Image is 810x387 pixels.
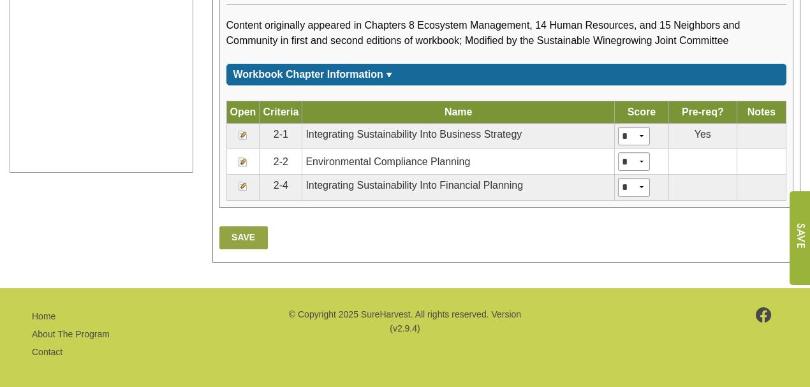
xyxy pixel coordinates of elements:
[302,101,615,123] th: Name
[668,101,737,123] th: Pre-req?
[302,175,615,200] td: Integrating Sustainability Into Financial Planning
[226,101,260,123] th: Open
[737,101,786,123] th: Notes
[789,191,810,285] input: Submit
[668,123,737,149] td: Yes
[614,101,668,123] th: Score
[386,73,392,77] img: sort_arrow_down.gif
[32,311,55,321] a: Home
[260,175,302,200] td: 2-4
[226,64,787,85] div: Click for more or less content
[302,123,615,149] td: Integrating Sustainability Into Business Strategy
[302,149,615,175] td: Environmental Compliance Planning
[260,101,302,123] th: Criteria
[219,226,268,249] a: Save
[226,20,740,46] span: Content originally appeared in Chapters 8 Ecosystem Management, 14 Human Resources, and 15 Neighb...
[260,149,302,175] td: 2-2
[756,307,772,323] img: footer-facebook.png
[32,329,110,339] a: About The Program
[32,347,63,357] a: Contact
[233,69,383,80] span: Workbook Chapter Information
[260,123,302,149] td: 2-1
[287,307,523,336] p: © Copyright 2025 SureHarvest. All rights reserved. Version (v2.9.4)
